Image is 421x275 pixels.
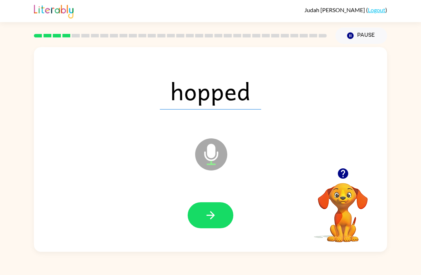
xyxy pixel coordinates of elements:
[335,27,387,44] button: Pause
[304,6,366,13] span: Judah [PERSON_NAME]
[368,6,385,13] a: Logout
[304,6,387,13] div: ( )
[307,172,379,243] video: Your browser must support playing .mp4 files to use Literably. Please try using another browser.
[160,72,261,110] span: hopped
[34,3,73,19] img: Literably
